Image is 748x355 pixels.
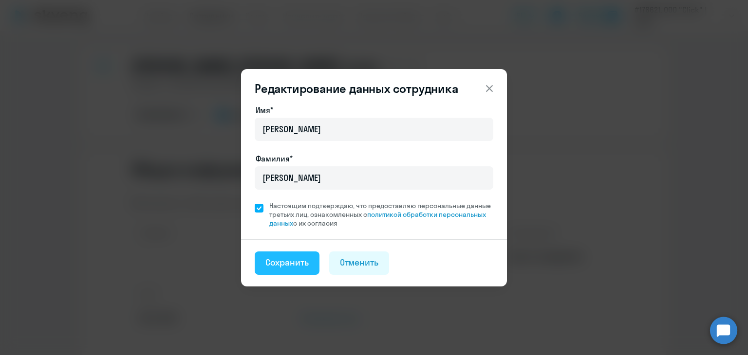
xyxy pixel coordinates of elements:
header: Редактирование данных сотрудника [241,81,507,96]
button: Отменить [329,251,390,275]
label: Фамилия* [256,153,293,164]
div: Сохранить [265,256,309,269]
button: Сохранить [255,251,319,275]
a: политикой обработки персональных данных [269,210,486,228]
div: Отменить [340,256,379,269]
span: Настоящим подтверждаю, что предоставляю персональные данные третьих лиц, ознакомленных с с их сог... [269,201,493,228]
